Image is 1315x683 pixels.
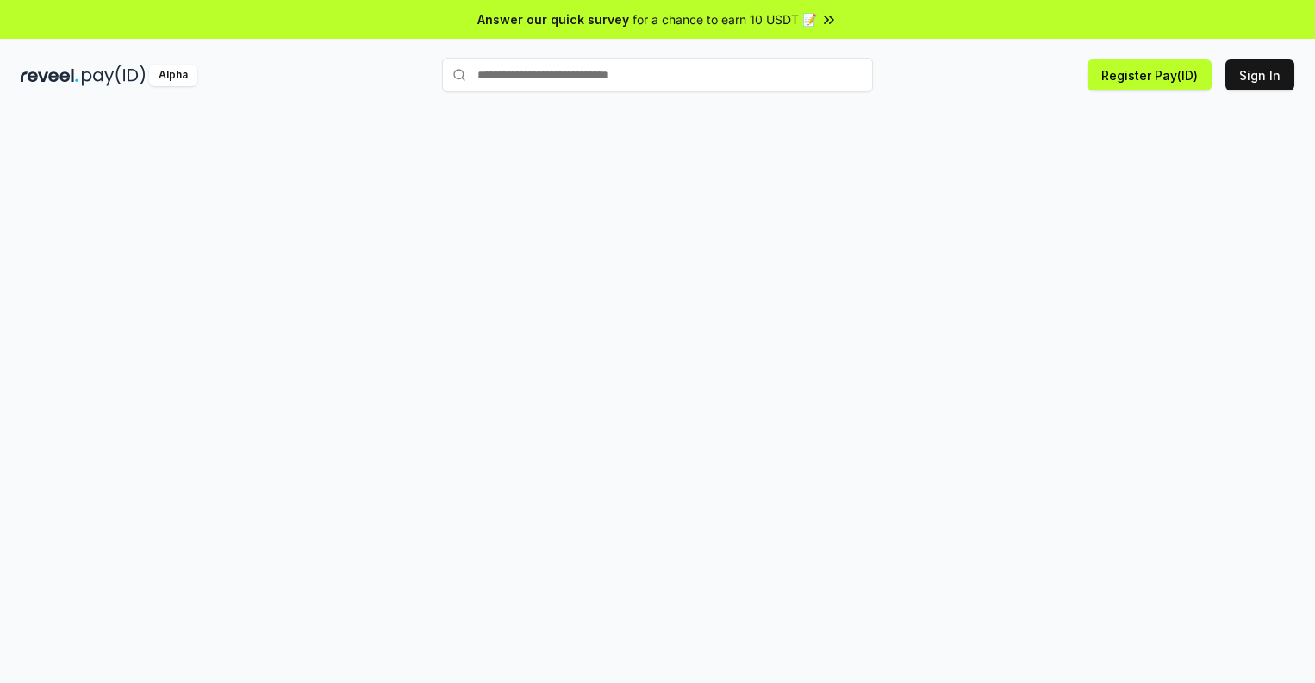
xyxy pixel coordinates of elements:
[1088,59,1212,90] button: Register Pay(ID)
[21,65,78,86] img: reveel_dark
[82,65,146,86] img: pay_id
[477,10,629,28] span: Answer our quick survey
[149,65,197,86] div: Alpha
[1225,59,1294,90] button: Sign In
[633,10,817,28] span: for a chance to earn 10 USDT 📝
